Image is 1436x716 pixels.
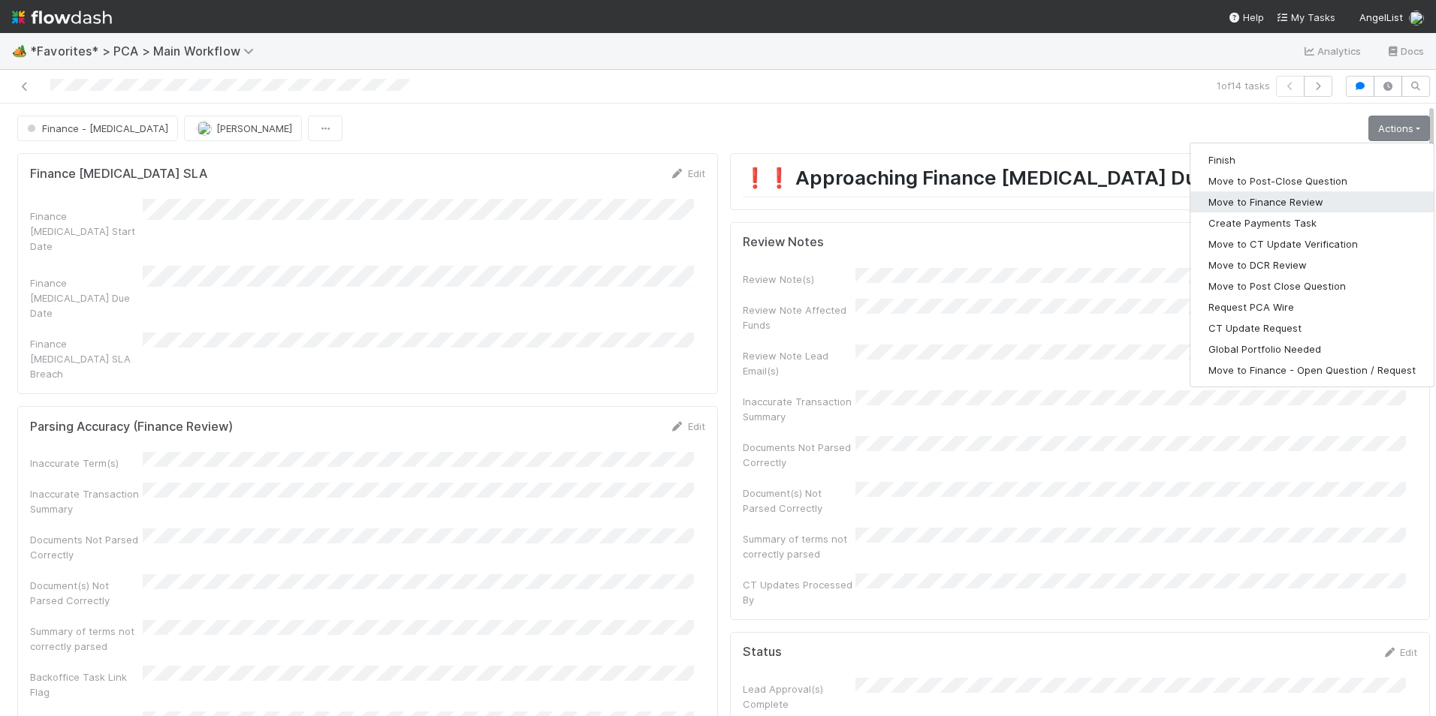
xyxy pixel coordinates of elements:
[1190,360,1434,381] button: Move to Finance - Open Question / Request
[197,121,212,136] img: avatar_487f705b-1efa-4920-8de6-14528bcda38c.png
[1386,42,1424,60] a: Docs
[1190,338,1434,360] button: Global Portfolio Needed
[670,167,705,179] a: Edit
[30,486,143,516] div: Inaccurate Transaction Summary
[12,5,112,30] img: logo-inverted-e16ddd16eac7371096b0.svg
[670,420,705,432] a: Edit
[30,578,143,608] div: Document(s) Not Parsed Correctly
[216,122,292,134] span: [PERSON_NAME]
[30,167,207,182] h5: Finance [MEDICAL_DATA] SLA
[743,166,1418,197] h1: ❗️❗️ Approaching Finance [MEDICAL_DATA] Due Date❗️❗️
[30,275,143,320] div: Finance [MEDICAL_DATA] Due Date
[17,116,178,141] button: Finance - [MEDICAL_DATA]
[1359,11,1403,23] span: AngelList
[12,44,27,57] span: 🏕️
[30,532,143,562] div: Documents Not Parsed Correctly
[1368,116,1430,141] a: Actions
[30,44,261,59] span: *Favorites* > PCA > Main Workflow
[30,456,143,471] div: Inaccurate Term(s)
[30,336,143,381] div: Finance [MEDICAL_DATA] SLA Breach
[30,669,143,699] div: Backoffice Task Link Flag
[743,645,782,660] h5: Status
[24,122,168,134] span: Finance - [MEDICAL_DATA]
[1276,11,1335,23] span: My Tasks
[743,394,855,424] div: Inaccurate Transaction Summary
[1190,170,1434,191] button: Move to Post-Close Question
[743,235,824,250] h5: Review Notes
[184,116,302,141] button: [PERSON_NAME]
[743,486,855,516] div: Document(s) Not Parsed Correctly
[1382,646,1417,658] a: Edit
[743,440,855,470] div: Documents Not Parsed Correctly
[1228,10,1264,25] div: Help
[1190,149,1434,170] button: Finish
[1217,78,1270,93] span: 1 of 14 tasks
[743,302,855,332] div: Review Note Affected Funds
[743,577,855,607] div: CT Updates Processed By
[30,420,233,435] h5: Parsing Accuracy (Finance Review)
[743,681,855,711] div: Lead Approval(s) Complete
[1190,254,1434,275] button: Move to DCR Review
[743,272,855,287] div: Review Note(s)
[1190,296,1434,317] button: Request PCA Wire
[30,624,143,654] div: Summary of terms not correctly parsed
[1190,275,1434,296] button: Move to Post Close Question
[1276,10,1335,25] a: My Tasks
[1190,191,1434,212] button: Move to Finance Review
[1190,317,1434,338] button: CT Update Request
[1190,212,1434,233] button: Create Payments Task
[743,348,855,378] div: Review Note Lead Email(s)
[1409,11,1424,26] img: avatar_487f705b-1efa-4920-8de6-14528bcda38c.png
[1190,233,1434,254] button: Move to CT Update Verification
[743,531,855,561] div: Summary of terms not correctly parsed
[30,209,143,254] div: Finance [MEDICAL_DATA] Start Date
[1302,42,1362,60] a: Analytics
